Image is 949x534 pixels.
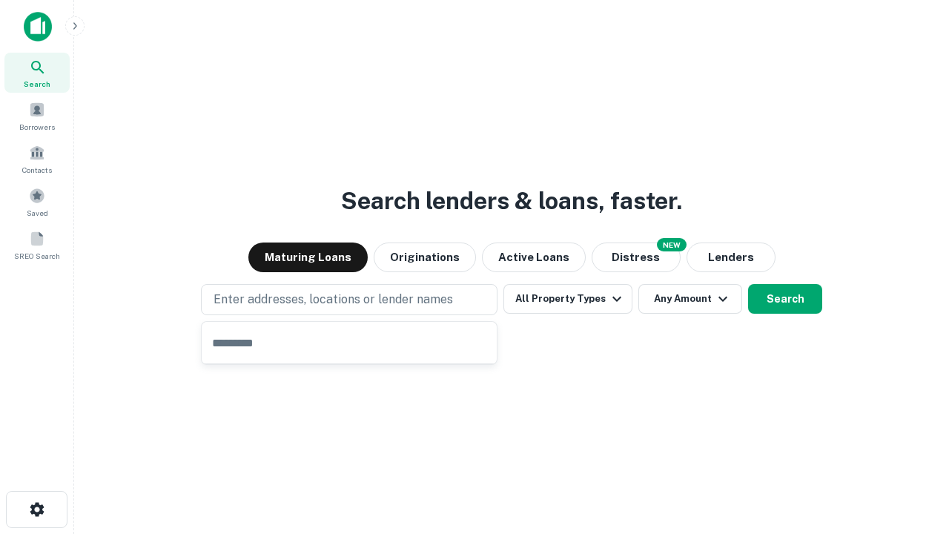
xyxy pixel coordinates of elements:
a: SREO Search [4,225,70,265]
p: Enter addresses, locations or lender names [214,291,453,309]
button: Search [748,284,822,314]
button: Maturing Loans [248,243,368,272]
button: Active Loans [482,243,586,272]
span: Search [24,78,50,90]
span: SREO Search [14,250,60,262]
button: All Property Types [503,284,632,314]
button: Search distressed loans with lien and other non-mortgage details. [592,243,681,272]
a: Search [4,53,70,93]
iframe: Chat Widget [875,415,949,487]
button: Enter addresses, locations or lender names [201,284,497,315]
button: Originations [374,243,476,272]
a: Saved [4,182,70,222]
button: Any Amount [638,284,742,314]
span: Borrowers [19,121,55,133]
span: Saved [27,207,48,219]
button: Lenders [687,243,776,272]
a: Contacts [4,139,70,179]
div: NEW [657,238,687,251]
a: Borrowers [4,96,70,136]
span: Contacts [22,164,52,176]
h3: Search lenders & loans, faster. [341,183,682,219]
img: capitalize-icon.png [24,12,52,42]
